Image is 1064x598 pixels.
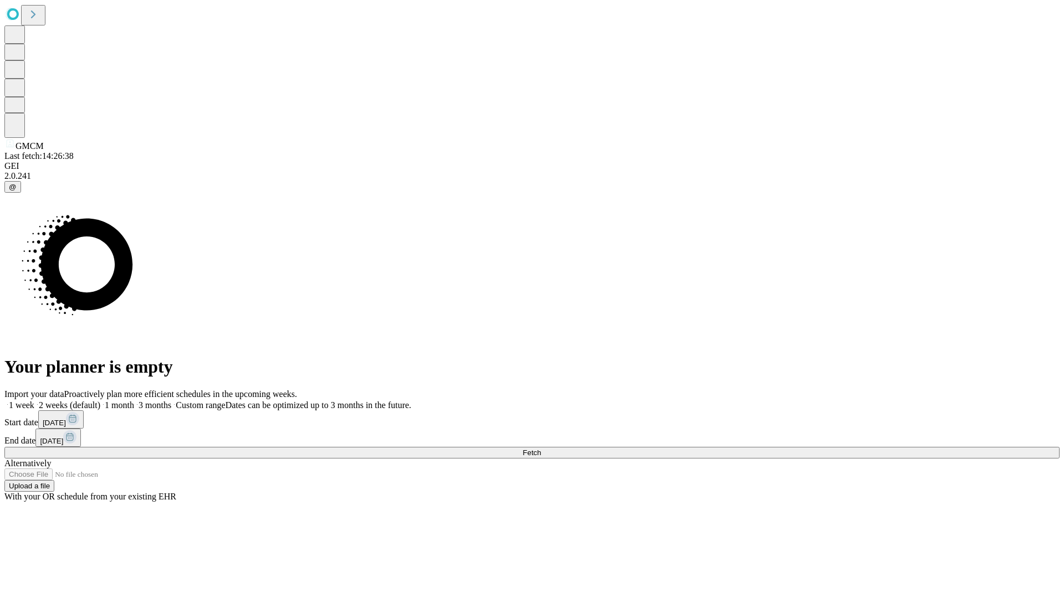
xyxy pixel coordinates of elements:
[38,410,84,429] button: [DATE]
[43,419,66,427] span: [DATE]
[139,400,171,410] span: 3 months
[4,492,176,501] span: With your OR schedule from your existing EHR
[4,458,51,468] span: Alternatively
[176,400,225,410] span: Custom range
[9,400,34,410] span: 1 week
[523,448,541,457] span: Fetch
[4,357,1060,377] h1: Your planner is empty
[39,400,100,410] span: 2 weeks (default)
[4,429,1060,447] div: End date
[9,183,17,191] span: @
[4,447,1060,458] button: Fetch
[4,410,1060,429] div: Start date
[4,151,74,161] span: Last fetch: 14:26:38
[4,171,1060,181] div: 2.0.241
[226,400,411,410] span: Dates can be optimized up to 3 months in the future.
[16,141,44,151] span: GMCM
[4,389,64,399] span: Import your data
[105,400,134,410] span: 1 month
[64,389,297,399] span: Proactively plan more efficient schedules in the upcoming weeks.
[4,161,1060,171] div: GEI
[35,429,81,447] button: [DATE]
[4,181,21,193] button: @
[4,480,54,492] button: Upload a file
[40,437,63,445] span: [DATE]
